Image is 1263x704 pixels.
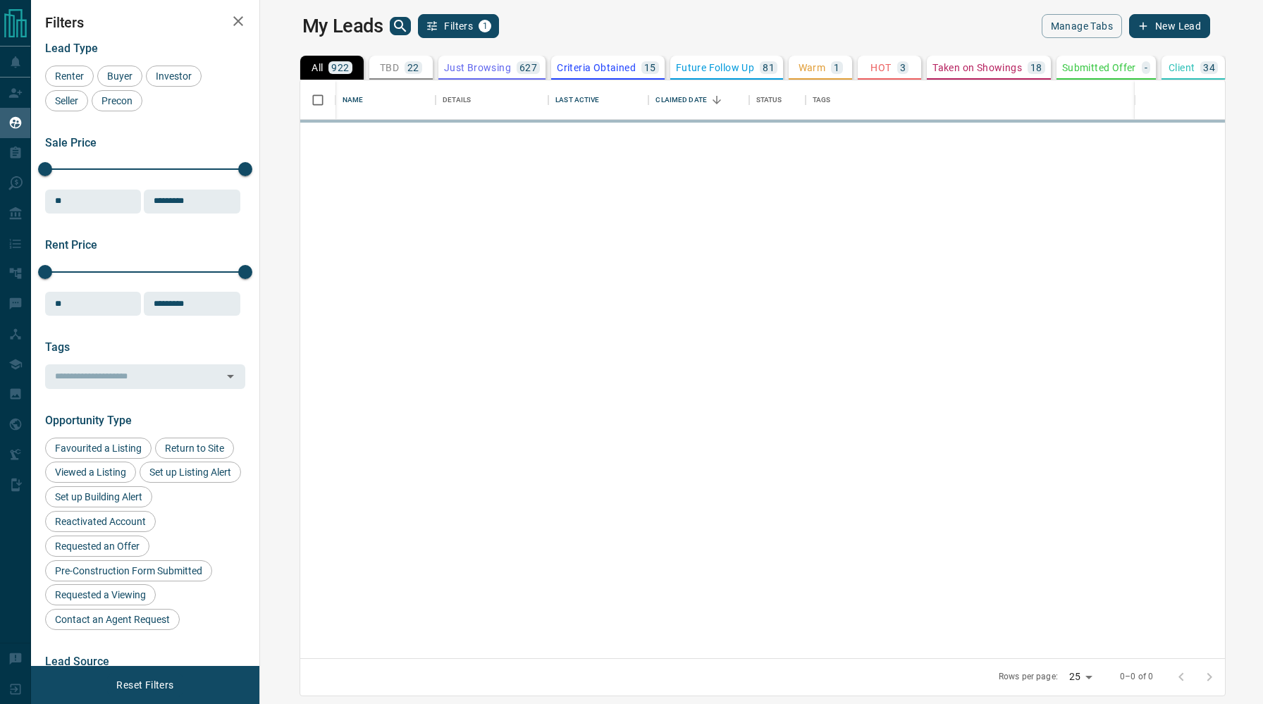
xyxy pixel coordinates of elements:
div: Status [749,80,806,120]
div: Reactivated Account [45,511,156,532]
span: Sale Price [45,136,97,149]
span: Pre-Construction Form Submitted [50,565,207,576]
h1: My Leads [302,15,383,37]
h2: Filters [45,14,245,31]
span: Favourited a Listing [50,443,147,454]
div: Set up Building Alert [45,486,152,507]
div: Last Active [555,80,599,120]
div: Set up Listing Alert [140,462,241,483]
button: Reset Filters [107,673,183,697]
div: Investor [146,66,202,87]
p: Future Follow Up [676,63,754,73]
span: Renter [50,70,89,82]
p: 22 [407,63,419,73]
span: Buyer [102,70,137,82]
span: Lead Source [45,655,109,668]
p: Warm [799,63,826,73]
p: 34 [1203,63,1215,73]
span: Set up Building Alert [50,491,147,502]
div: 25 [1064,667,1097,687]
span: Lead Type [45,42,98,55]
span: Set up Listing Alert [144,467,236,478]
div: Status [756,80,782,120]
p: 1 [834,63,839,73]
span: 1 [480,21,490,31]
button: Manage Tabs [1042,14,1122,38]
div: Details [436,80,548,120]
span: Tags [45,340,70,354]
p: 15 [644,63,656,73]
div: Pre-Construction Form Submitted [45,560,212,581]
p: Submitted Offer [1062,63,1136,73]
p: 18 [1030,63,1042,73]
p: 0–0 of 0 [1120,671,1153,683]
button: New Lead [1129,14,1210,38]
span: Opportunity Type [45,414,132,427]
p: Rows per page: [999,671,1058,683]
div: Requested an Offer [45,536,149,557]
p: Client [1169,63,1195,73]
div: Tags [813,80,831,120]
div: Details [443,80,471,120]
div: Last Active [548,80,648,120]
p: All [312,63,323,73]
p: - [1145,63,1147,73]
p: Just Browsing [444,63,511,73]
span: Reactivated Account [50,516,151,527]
div: Renter [45,66,94,87]
p: 3 [900,63,906,73]
div: Buyer [97,66,142,87]
div: Requested a Viewing [45,584,156,605]
span: Viewed a Listing [50,467,131,478]
div: Contact an Agent Request [45,609,180,630]
p: 922 [331,63,349,73]
span: Seller [50,95,83,106]
button: Sort [707,90,727,110]
button: Filters1 [418,14,499,38]
div: Return to Site [155,438,234,459]
p: 627 [519,63,537,73]
span: Requested an Offer [50,541,144,552]
div: Claimed Date [648,80,748,120]
div: Tags [806,80,1207,120]
span: Return to Site [160,443,229,454]
span: Contact an Agent Request [50,614,175,625]
span: Precon [97,95,137,106]
div: Favourited a Listing [45,438,152,459]
span: Investor [151,70,197,82]
div: Viewed a Listing [45,462,136,483]
div: Name [335,80,436,120]
span: Requested a Viewing [50,589,151,600]
div: Claimed Date [655,80,707,120]
div: Precon [92,90,142,111]
p: Criteria Obtained [557,63,636,73]
p: 81 [763,63,775,73]
div: Seller [45,90,88,111]
button: search button [390,17,411,35]
p: TBD [380,63,399,73]
button: Open [221,366,240,386]
span: Rent Price [45,238,97,252]
p: Taken on Showings [932,63,1022,73]
div: Name [343,80,364,120]
p: HOT [870,63,891,73]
